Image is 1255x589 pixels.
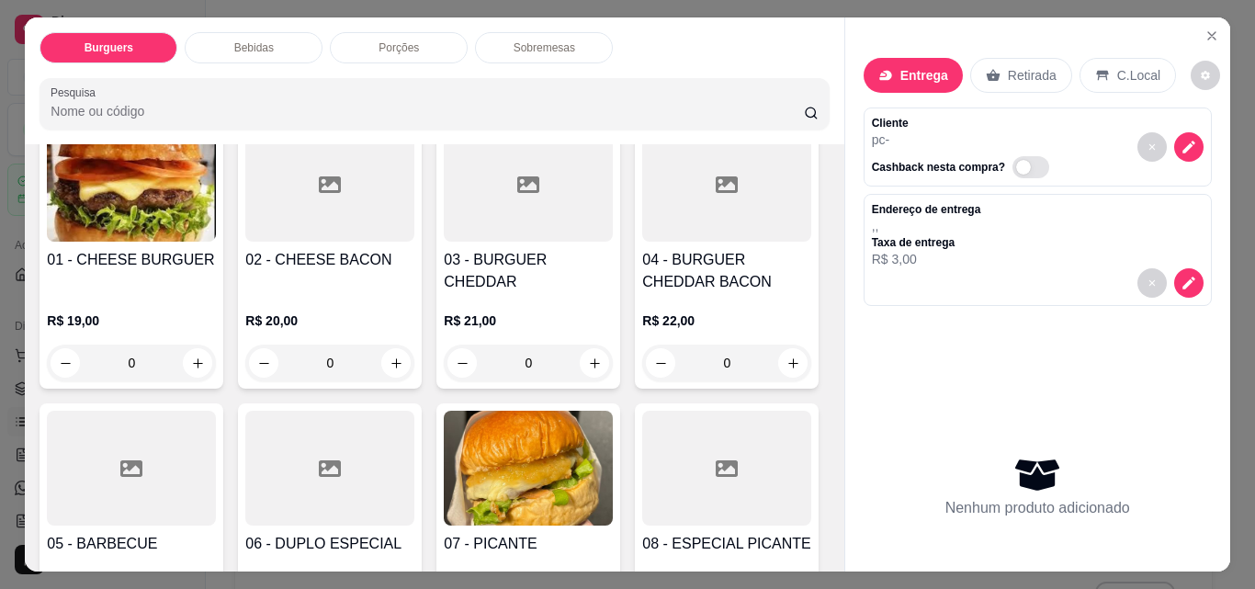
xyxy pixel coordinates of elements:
[47,127,216,242] img: product-image
[379,40,419,55] p: Porções
[1012,156,1057,178] label: Automatic updates
[1197,21,1227,51] button: Close
[234,40,274,55] p: Bebidas
[245,533,414,555] h4: 06 - DUPLO ESPECIAL
[642,249,811,293] h4: 04 - BURGUER CHEDDAR BACON
[444,411,613,526] img: product-image
[514,40,575,55] p: Sobremesas
[900,66,948,85] p: Entrega
[872,116,1057,130] p: Cliente
[444,249,613,293] h4: 03 - BURGUER CHEDDAR
[945,497,1130,519] p: Nenhum produto adicionado
[642,311,811,330] p: R$ 22,00
[47,533,216,555] h4: 05 - BARBECUE
[872,160,1005,175] p: Cashback nesta compra?
[1117,66,1160,85] p: C.Local
[47,249,216,271] h4: 01 - CHEESE BURGUER
[1137,132,1167,162] button: decrease-product-quantity
[872,130,1057,149] p: pc -
[872,202,981,217] p: Endereço de entrega
[872,217,981,235] p: , ,
[444,533,613,555] h4: 07 - PICANTE
[444,311,613,330] p: R$ 21,00
[85,40,133,55] p: Burguers
[245,249,414,271] h4: 02 - CHEESE BACON
[642,533,811,555] h4: 08 - ESPECIAL PICANTE
[872,235,981,250] p: Taxa de entrega
[872,250,981,268] p: R$ 3,00
[1174,268,1204,298] button: decrease-product-quantity
[1008,66,1057,85] p: Retirada
[1191,61,1220,90] button: decrease-product-quantity
[51,102,804,120] input: Pesquisa
[245,311,414,330] p: R$ 20,00
[1137,268,1167,298] button: decrease-product-quantity
[51,85,102,100] label: Pesquisa
[1174,132,1204,162] button: decrease-product-quantity
[47,311,216,330] p: R$ 19,00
